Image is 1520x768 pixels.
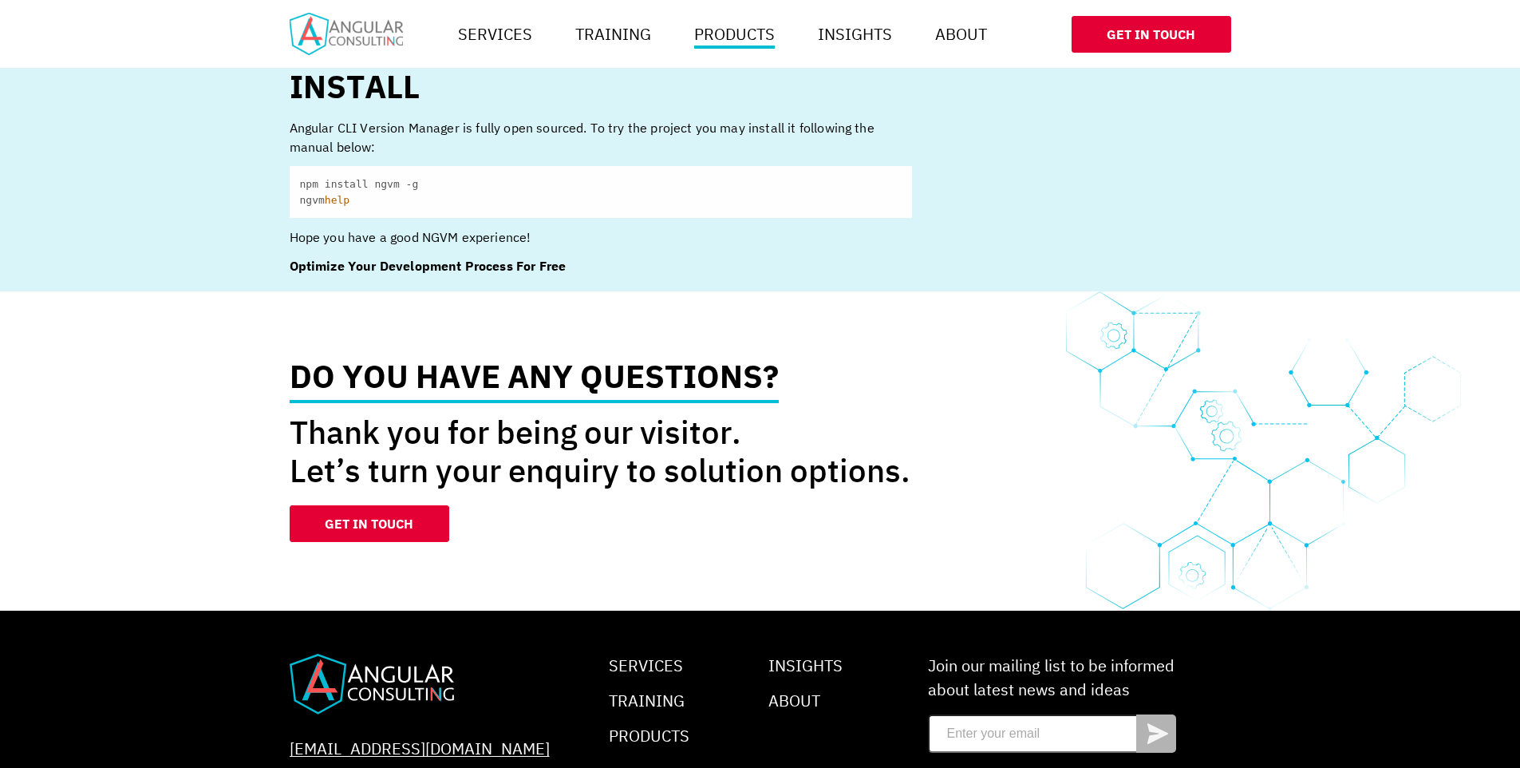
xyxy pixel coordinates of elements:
img: Home [290,13,403,55]
a: Insights [811,18,898,50]
button: Subscribe [1136,715,1176,753]
a: Insights [768,655,843,676]
img: Home [290,654,454,715]
code: npm install ngvm -g ngvm [290,166,912,218]
a: Products [609,725,689,746]
p: Angular CLI Version Manager is fully open sourced. To try the project you may install it followin... [290,118,912,156]
a: Get In Touch [290,505,449,542]
a: Products [688,18,781,50]
p: Join our mailing list to be informed about latest news and ideas [928,654,1176,702]
input: Enter your email [928,715,1136,753]
a: [EMAIL_ADDRESS][DOMAIN_NAME] [290,737,550,761]
a: Services [452,18,539,50]
p: Thank you for being our visitor. Let’s turn your enquiry to solution options. [290,413,912,489]
a: Training [609,690,685,711]
a: Services [609,655,683,676]
a: Training [569,18,657,50]
strong: Optimize Your Development Process For Free [290,258,567,274]
a: About [768,690,820,711]
h2: Do you have any questions? [290,360,779,403]
h2: Install [290,70,912,102]
p: Hope you have a good NGVM experience! [290,228,912,247]
a: Get In Touch [1072,16,1231,53]
form: Newsletter [928,654,1176,753]
span: help [325,194,349,206]
a: About [929,18,993,50]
